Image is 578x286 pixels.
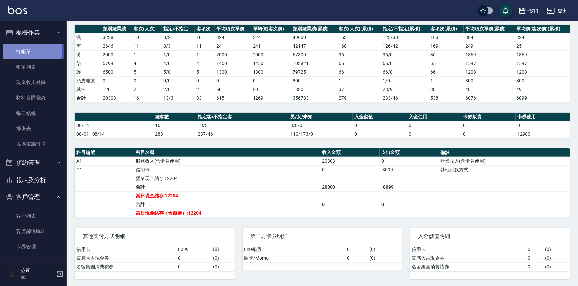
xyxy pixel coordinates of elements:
[3,136,64,151] a: 現場電腦打卡
[464,50,515,59] td: 1869
[464,85,515,94] td: 48
[132,59,162,68] td: 4
[464,59,515,68] td: 1597
[515,68,570,76] td: 1208
[380,183,439,191] td: -8099
[381,85,429,94] td: 28 / 9
[243,245,346,254] td: Line酷券
[291,50,337,59] td: 67300
[176,245,211,254] td: 8099
[515,94,570,102] td: 6099
[75,68,101,76] td: 護
[195,76,215,85] td: 0
[101,25,132,33] th: 類別總業績
[162,42,195,50] td: 8 / 3
[516,130,570,138] td: 12900
[243,245,402,263] table: a dense table
[464,42,515,50] td: 249
[162,68,195,76] td: 5 / 0
[176,262,211,271] td: 0
[75,42,101,50] td: 剪
[162,85,195,94] td: 2 / 0
[3,224,64,239] a: 客資篩選匯出
[429,59,464,68] td: 65
[134,174,320,183] td: 營業現金結存:12204
[380,165,439,174] td: -8099
[381,25,429,33] th: 指定/不指定(累積)
[20,274,54,280] p: 會計
[132,68,162,76] td: 5
[515,33,570,42] td: 324
[215,42,251,50] td: 241
[195,33,215,42] td: 10
[215,59,251,68] td: 1450
[410,245,570,271] table: a dense table
[429,33,464,42] td: 163
[195,59,215,68] td: 4
[101,59,132,68] td: 5799
[134,191,320,200] td: 當日現金結存:12204
[3,239,64,254] a: 卡券管理
[346,245,368,254] td: 0
[461,130,516,138] td: 0
[211,254,235,262] td: ( 0 )
[353,113,407,121] th: 入金儲值
[162,94,195,102] td: 13/3
[320,165,380,174] td: 0
[3,59,64,75] a: 帳單列表
[195,68,215,76] td: 5
[291,42,337,50] td: 42147
[439,165,570,174] td: 其他付款方式
[132,33,162,42] td: 10
[75,85,101,94] td: 其它
[134,157,320,165] td: 服務收入(含卡券使用)
[291,76,337,85] td: 800
[320,183,380,191] td: 20303
[153,130,196,138] td: 283
[337,50,381,59] td: 36
[320,200,380,209] td: 0
[289,121,353,130] td: 8/8/0
[3,208,64,224] a: 客戶列表
[353,130,407,138] td: 0
[3,106,64,121] a: 每日結帳
[176,254,211,262] td: 0
[162,33,195,42] td: 8 / 2
[251,50,291,59] td: 2000
[162,50,195,59] td: 1 / 0
[20,268,54,274] h5: 公司
[337,59,381,68] td: 65
[516,4,542,18] button: PS11
[407,113,461,121] th: 入金使用
[215,76,251,85] td: 0
[75,157,134,165] td: A1
[215,33,251,42] td: 324
[3,257,64,275] button: 行銷工具
[368,245,402,254] td: ( 0 )
[101,42,132,50] td: 2646
[543,245,570,254] td: ( 0 )
[464,94,515,102] td: 6076
[101,68,132,76] td: 6500
[337,76,381,85] td: 1
[211,262,235,271] td: ( 0 )
[215,25,251,33] th: 平均項次單價
[320,148,380,157] th: 收入金額
[368,254,402,262] td: ( 0 )
[526,7,539,15] div: PS11
[101,85,132,94] td: 120
[337,42,381,50] td: 168
[211,245,235,254] td: ( 0 )
[515,76,570,85] td: 800
[251,76,291,85] td: 0
[75,148,134,157] th: 科目編號
[439,148,570,157] th: 備註
[134,209,320,217] td: 當日現金結存（含自購）:12204
[3,154,64,171] button: 預約管理
[195,25,215,33] th: 客項次
[75,59,101,68] td: 染
[251,59,291,68] td: 1450
[101,50,132,59] td: 2000
[196,121,289,130] td: 13/3
[291,25,337,33] th: 類別總業績(累積)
